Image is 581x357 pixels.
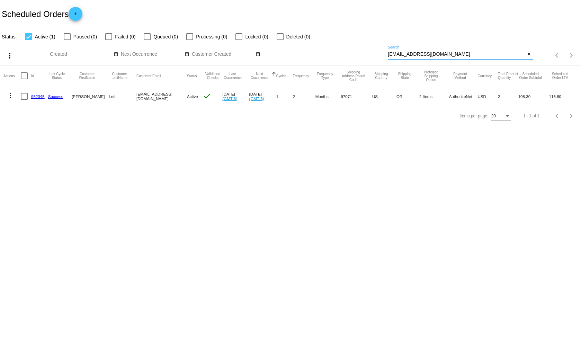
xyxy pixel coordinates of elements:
button: Change sorting for CurrencyIso [477,74,492,78]
mat-cell: 2 Items [419,86,449,106]
button: Change sorting for Id [31,74,34,78]
h2: Scheduled Orders [2,7,82,21]
mat-icon: add [71,11,80,20]
button: Change sorting for CustomerLastName [109,72,130,80]
div: Items per page: [459,114,488,118]
span: 20 [491,114,496,118]
a: 962345 [31,94,45,99]
mat-icon: more_vert [6,52,14,60]
a: (GMT-6) [249,96,264,101]
span: Failed (0) [115,33,135,41]
mat-cell: [EMAIL_ADDRESS][DOMAIN_NAME] [136,86,187,106]
input: Created [50,52,112,57]
button: Change sorting for PreferredShippingOption [419,70,443,82]
button: Change sorting for Frequency [293,74,309,78]
mat-cell: 2 [498,86,518,106]
button: Change sorting for LastProcessingCycleId [48,72,66,80]
button: Next page [564,109,578,123]
mat-cell: [DATE] [222,86,249,106]
span: Deleted (0) [286,33,310,41]
span: Processing (0) [196,33,227,41]
span: Queued (0) [153,33,178,41]
mat-cell: [DATE] [249,86,276,106]
mat-header-cell: Validation Checks [203,65,222,86]
mat-cell: Lett [109,86,136,106]
button: Change sorting for FrequencyType [315,72,335,80]
button: Change sorting for CustomerFirstName [72,72,102,80]
mat-cell: 2 [293,86,315,106]
button: Previous page [551,48,564,62]
button: Change sorting for PaymentMethod.Type [449,72,472,80]
button: Change sorting for ShippingCountry [372,72,390,80]
mat-cell: AuthorizeNet [449,86,478,106]
button: Change sorting for NextOccurrenceUtc [249,72,270,80]
button: Next page [564,48,578,62]
mat-cell: 115.80 [549,86,578,106]
button: Change sorting for ShippingPostcode [341,70,366,82]
mat-cell: 97071 [341,86,372,106]
mat-cell: USD [477,86,498,106]
button: Clear [526,51,533,58]
button: Previous page [551,109,564,123]
mat-icon: date_range [185,52,189,57]
div: 1 - 1 of 1 [523,114,539,118]
mat-icon: close [527,52,531,57]
mat-icon: more_vert [6,91,15,100]
button: Change sorting for CustomerEmail [136,74,161,78]
input: Search [388,52,525,57]
mat-cell: OR [396,86,419,106]
a: (GMT-6) [222,96,237,101]
mat-cell: 108.30 [518,86,549,106]
mat-select: Items per page: [491,114,511,119]
span: Status: [2,34,17,39]
input: Next Occurrence [121,52,183,57]
mat-icon: check [203,92,211,100]
button: Change sorting for Status [187,74,197,78]
mat-cell: 1 [276,86,293,106]
mat-icon: date_range [256,52,260,57]
button: Change sorting for ShippingState [396,72,413,80]
mat-cell: Months [315,86,341,106]
span: Paused (0) [73,33,97,41]
button: Change sorting for LifetimeValue [549,72,571,80]
button: Change sorting for LastOccurrenceUtc [222,72,243,80]
input: Customer Created [192,52,254,57]
mat-header-cell: Actions [3,65,21,86]
mat-header-cell: Total Product Quantity [498,65,518,86]
mat-cell: US [372,86,396,106]
span: Active (1) [35,33,55,41]
button: Change sorting for Cycles [276,74,286,78]
mat-cell: [PERSON_NAME] [72,86,109,106]
span: Locked (0) [245,33,268,41]
mat-icon: date_range [114,52,118,57]
button: Change sorting for Subtotal [518,72,543,80]
a: Success [48,94,63,99]
span: Active [187,94,198,99]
